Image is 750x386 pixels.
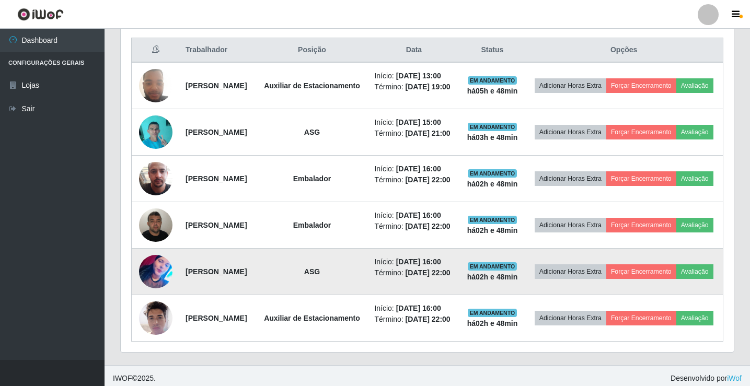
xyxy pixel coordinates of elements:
[374,221,453,232] li: Término:
[293,221,331,229] strong: Embalador
[676,311,713,325] button: Avaliação
[139,242,172,301] img: 1692382805354.jpeg
[406,129,451,137] time: [DATE] 21:00
[374,303,453,314] li: Início:
[139,63,172,108] img: 1694719722854.jpeg
[374,163,453,174] li: Início:
[264,81,360,90] strong: Auxiliar de Estacionamento
[264,314,360,322] strong: Auxiliar de Estacionamento
[676,78,713,93] button: Avaliação
[139,149,172,208] img: 1745843945427.jpeg
[525,38,723,63] th: Opções
[535,311,606,325] button: Adicionar Horas Extra
[396,72,441,80] time: [DATE] 13:00
[535,264,606,279] button: Adicionar Horas Extra
[396,258,441,266] time: [DATE] 16:00
[467,319,518,327] strong: há 02 h e 48 min
[396,304,441,312] time: [DATE] 16:00
[535,171,606,186] button: Adicionar Horas Extra
[606,125,676,139] button: Forçar Encerramento
[606,218,676,232] button: Forçar Encerramento
[467,226,518,235] strong: há 02 h e 48 min
[406,315,451,323] time: [DATE] 22:00
[374,256,453,267] li: Início:
[606,264,676,279] button: Forçar Encerramento
[186,128,247,136] strong: [PERSON_NAME]
[256,38,368,63] th: Posição
[293,174,331,183] strong: Embalador
[186,314,247,322] strong: [PERSON_NAME]
[727,374,742,382] a: iWof
[374,81,453,92] li: Término:
[535,125,606,139] button: Adicionar Horas Extra
[468,309,517,317] span: EM ANDAMENTO
[406,176,451,184] time: [DATE] 22:00
[535,218,606,232] button: Adicionar Horas Extra
[606,78,676,93] button: Forçar Encerramento
[374,128,453,139] li: Término:
[374,71,453,81] li: Início:
[676,218,713,232] button: Avaliação
[406,268,451,277] time: [DATE] 22:00
[468,169,517,178] span: EM ANDAMENTO
[139,296,172,340] img: 1725546046209.jpeg
[374,267,453,278] li: Término:
[467,133,518,142] strong: há 03 h e 48 min
[304,128,320,136] strong: ASG
[396,165,441,173] time: [DATE] 16:00
[460,38,525,63] th: Status
[406,222,451,230] time: [DATE] 22:00
[467,87,518,95] strong: há 05 h e 48 min
[468,216,517,224] span: EM ANDAMENTO
[606,311,676,325] button: Forçar Encerramento
[113,373,156,384] span: © 2025 .
[396,211,441,219] time: [DATE] 16:00
[396,118,441,126] time: [DATE] 15:00
[535,78,606,93] button: Adicionar Horas Extra
[676,171,713,186] button: Avaliação
[139,203,172,247] img: 1714957062897.jpeg
[113,374,132,382] span: IWOF
[374,174,453,185] li: Término:
[186,174,247,183] strong: [PERSON_NAME]
[139,110,172,154] img: 1699884729750.jpeg
[468,76,517,85] span: EM ANDAMENTO
[676,264,713,279] button: Avaliação
[374,210,453,221] li: Início:
[468,262,517,271] span: EM ANDAMENTO
[186,81,247,90] strong: [PERSON_NAME]
[374,117,453,128] li: Início:
[179,38,256,63] th: Trabalhador
[606,171,676,186] button: Forçar Encerramento
[186,267,247,276] strong: [PERSON_NAME]
[406,83,451,91] time: [DATE] 19:00
[368,38,459,63] th: Data
[467,273,518,281] strong: há 02 h e 48 min
[671,373,742,384] span: Desenvolvido por
[186,221,247,229] strong: [PERSON_NAME]
[304,267,320,276] strong: ASG
[374,314,453,325] li: Término:
[468,123,517,131] span: EM ANDAMENTO
[17,8,64,21] img: CoreUI Logo
[676,125,713,139] button: Avaliação
[467,180,518,188] strong: há 02 h e 48 min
